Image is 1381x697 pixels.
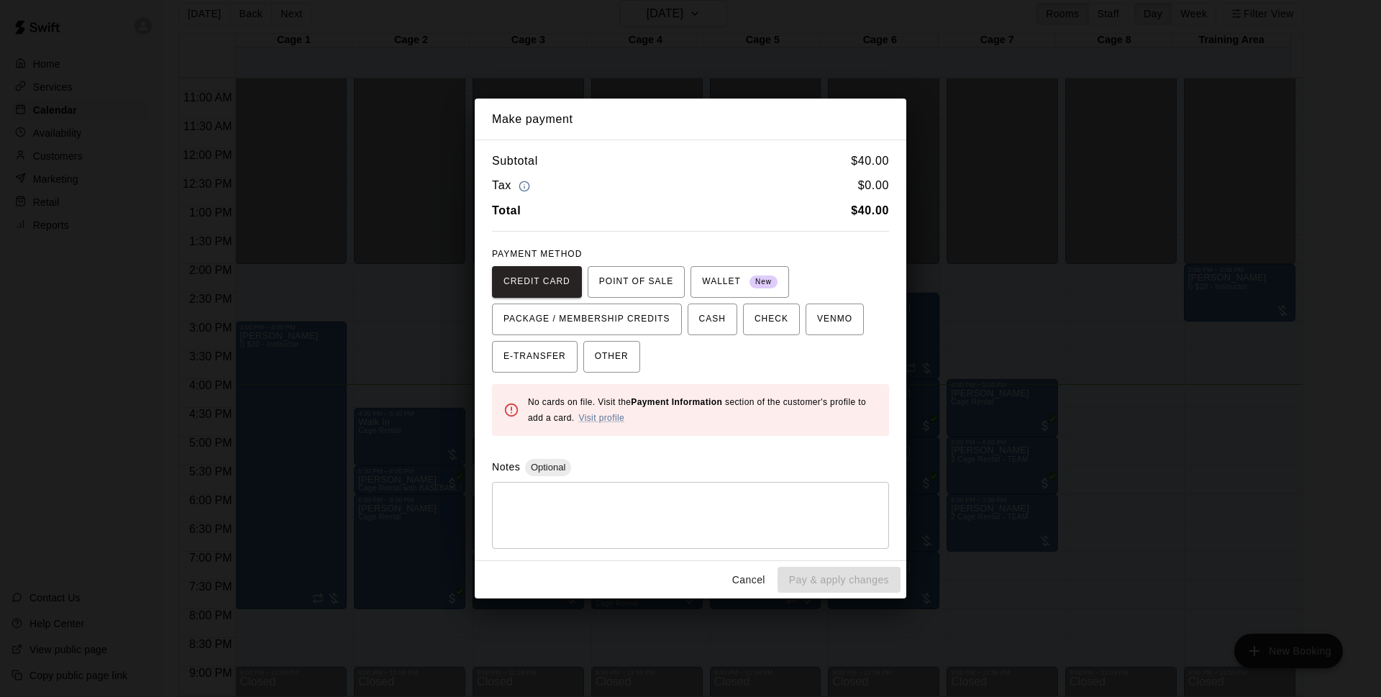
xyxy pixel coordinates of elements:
[806,304,864,335] button: VENMO
[528,397,866,423] span: No cards on file. Visit the section of the customer's profile to add a card.
[858,176,889,196] h6: $ 0.00
[503,308,670,331] span: PACKAGE / MEMBERSHIP CREDITS
[699,308,726,331] span: CASH
[492,304,682,335] button: PACKAGE / MEMBERSHIP CREDITS
[755,308,788,331] span: CHECK
[631,397,722,407] b: Payment Information
[492,152,538,170] h6: Subtotal
[749,273,778,292] span: New
[595,345,629,368] span: OTHER
[492,461,520,473] label: Notes
[492,341,578,373] button: E-TRANSFER
[743,304,800,335] button: CHECK
[503,270,570,293] span: CREDIT CARD
[588,266,685,298] button: POINT OF SALE
[688,304,737,335] button: CASH
[492,266,582,298] button: CREDIT CARD
[492,249,582,259] span: PAYMENT METHOD
[599,270,673,293] span: POINT OF SALE
[583,341,640,373] button: OTHER
[690,266,789,298] button: WALLET New
[851,152,889,170] h6: $ 40.00
[702,270,778,293] span: WALLET
[851,204,889,217] b: $ 40.00
[475,99,906,140] h2: Make payment
[525,462,571,473] span: Optional
[578,413,624,423] a: Visit profile
[817,308,852,331] span: VENMO
[492,204,521,217] b: Total
[726,567,772,593] button: Cancel
[503,345,566,368] span: E-TRANSFER
[492,176,534,196] h6: Tax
